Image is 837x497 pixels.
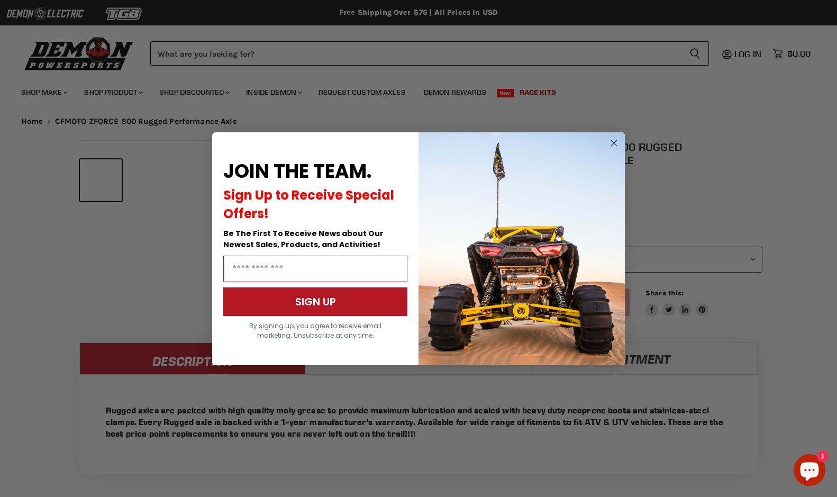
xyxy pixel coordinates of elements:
img: a9095488-b6e7-41ba-879d-588abfab540b.jpeg [418,132,625,365]
inbox-online-store-chat: Shopify online store chat [790,454,829,489]
span: Be The First To Receive News about Our Newest Sales, Products, and Activities! [223,228,384,250]
span: Sign Up to Receive Special Offers! [223,186,394,222]
button: Close dialog [607,137,621,150]
input: Email Address [223,256,407,282]
button: SIGN UP [223,287,407,316]
span: JOIN THE TEAM. [223,158,371,185]
span: By signing up, you agree to receive email marketing. Unsubscribe at any time. [249,321,381,340]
